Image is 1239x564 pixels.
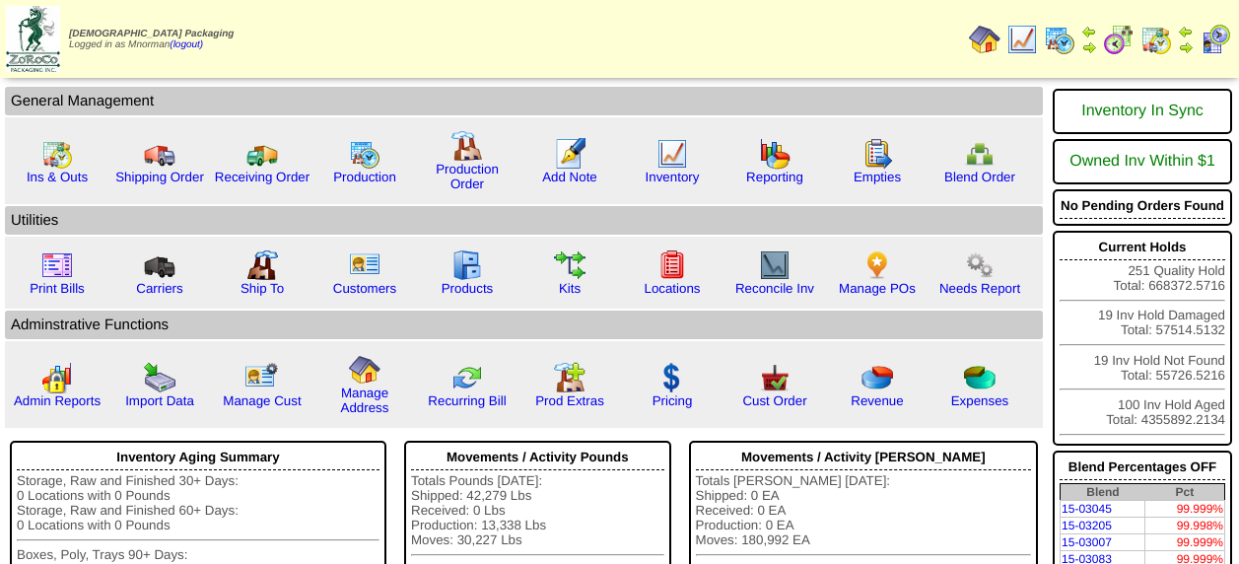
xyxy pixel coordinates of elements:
img: truck2.gif [246,138,278,170]
a: 15-03205 [1062,519,1112,532]
img: po.png [861,249,893,281]
a: Prod Extras [535,393,604,408]
img: customers.gif [349,249,380,281]
a: (logout) [170,39,203,50]
a: Production [333,170,396,184]
a: Add Note [542,170,597,184]
td: 99.999% [1145,534,1225,551]
th: Blend [1061,484,1145,501]
img: arrowleft.gif [1178,24,1194,39]
img: calendarblend.gif [1103,24,1135,55]
a: Expenses [951,393,1009,408]
a: Manage Cust [223,393,301,408]
a: Recurring Bill [428,393,506,408]
img: workflow.png [964,249,996,281]
a: Needs Report [939,281,1020,296]
img: calendarprod.gif [349,138,380,170]
img: prodextras.gif [554,362,585,393]
td: Adminstrative Functions [5,311,1043,339]
img: calendarinout.gif [1140,24,1172,55]
img: calendarinout.gif [41,138,73,170]
img: managecust.png [244,362,281,393]
img: dollar.gif [656,362,688,393]
img: truck3.gif [144,249,175,281]
div: Owned Inv Within $1 [1060,143,1225,180]
a: Empties [854,170,901,184]
div: Blend Percentages OFF [1060,455,1225,480]
img: graph2.png [41,362,73,393]
img: pie_chart.png [861,362,893,393]
span: [DEMOGRAPHIC_DATA] Packaging [69,29,234,39]
img: zoroco-logo-small.webp [6,6,60,72]
a: Carriers [136,281,182,296]
a: Manage Address [341,386,389,415]
img: calendarcustomer.gif [1200,24,1231,55]
img: factory.gif [451,130,483,162]
a: 15-03007 [1062,535,1112,549]
img: arrowright.gif [1178,39,1194,55]
th: Pct [1145,484,1225,501]
img: home.gif [969,24,1000,55]
a: Reporting [746,170,803,184]
span: Logged in as Mnorman [69,29,234,50]
div: 251 Quality Hold Total: 668372.5716 19 Inv Hold Damaged Total: 57514.5132 19 Inv Hold Not Found T... [1053,231,1232,446]
div: No Pending Orders Found [1060,193,1225,219]
img: home.gif [349,354,380,386]
a: Shipping Order [115,170,204,184]
a: 15-03045 [1062,502,1112,516]
img: workflow.gif [554,249,585,281]
img: cabinet.gif [451,249,483,281]
img: network.png [964,138,996,170]
img: arrowleft.gif [1081,24,1097,39]
div: Inventory Aging Summary [17,445,379,470]
a: Receiving Order [215,170,310,184]
a: Locations [644,281,700,296]
a: Import Data [125,393,194,408]
td: 99.999% [1145,501,1225,518]
td: General Management [5,87,1043,115]
a: Kits [559,281,581,296]
img: factory2.gif [246,249,278,281]
div: Movements / Activity [PERSON_NAME] [696,445,1032,470]
img: graph.gif [759,138,791,170]
a: Manage POs [839,281,916,296]
a: Ship To [241,281,284,296]
img: import.gif [144,362,175,393]
a: Revenue [851,393,903,408]
img: cust_order.png [759,362,791,393]
img: calendarprod.gif [1044,24,1075,55]
a: Reconcile Inv [735,281,814,296]
a: Admin Reports [14,393,101,408]
td: 99.998% [1145,518,1225,534]
img: locations.gif [656,249,688,281]
div: Inventory In Sync [1060,93,1225,130]
a: Production Order [436,162,499,191]
a: Customers [333,281,396,296]
div: Movements / Activity Pounds [411,445,664,470]
img: line_graph.gif [1006,24,1038,55]
img: truck.gif [144,138,175,170]
a: Blend Order [944,170,1015,184]
img: workorder.gif [861,138,893,170]
a: Pricing [653,393,693,408]
a: Inventory [646,170,700,184]
img: arrowright.gif [1081,39,1097,55]
a: Ins & Outs [27,170,88,184]
img: pie_chart2.png [964,362,996,393]
a: Print Bills [30,281,85,296]
img: invoice2.gif [41,249,73,281]
img: line_graph.gif [656,138,688,170]
a: Cust Order [742,393,806,408]
div: Current Holds [1060,235,1225,260]
td: Utilities [5,206,1043,235]
img: orders.gif [554,138,585,170]
img: line_graph2.gif [759,249,791,281]
a: Products [442,281,494,296]
img: reconcile.gif [451,362,483,393]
